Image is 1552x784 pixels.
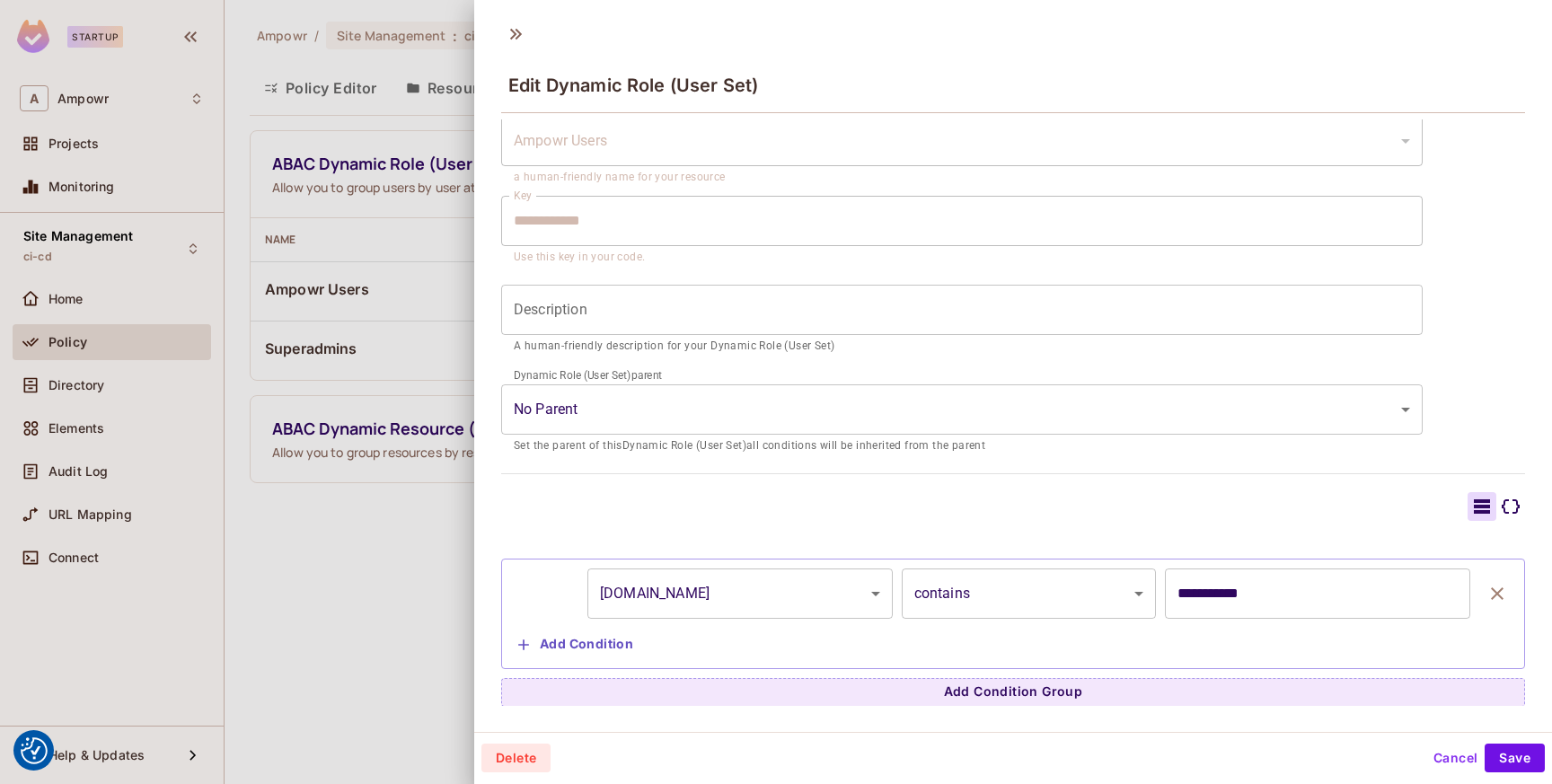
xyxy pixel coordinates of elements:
label: Key [514,188,532,203]
button: Add Condition [511,630,640,659]
button: Add Condition Group [501,678,1525,707]
div: [DOMAIN_NAME] [587,568,893,619]
img: Revisit consent button [21,737,48,764]
p: Set the parent of this Dynamic Role (User Set) all conditions will be inherited from the parent [514,437,1410,455]
label: Dynamic Role (User Set) parent [514,367,662,383]
button: Delete [481,744,551,772]
div: Without label [501,384,1423,435]
button: Cancel [1426,744,1485,772]
div: Without label [501,116,1423,166]
button: Consent Preferences [21,737,48,764]
p: a human-friendly name for your resource [514,169,1410,187]
div: contains [902,568,1157,619]
p: A human-friendly description for your Dynamic Role (User Set) [514,338,1410,356]
span: Edit Dynamic Role (User Set) [508,75,758,96]
p: Use this key in your code. [514,249,1410,267]
button: Save [1485,744,1545,772]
